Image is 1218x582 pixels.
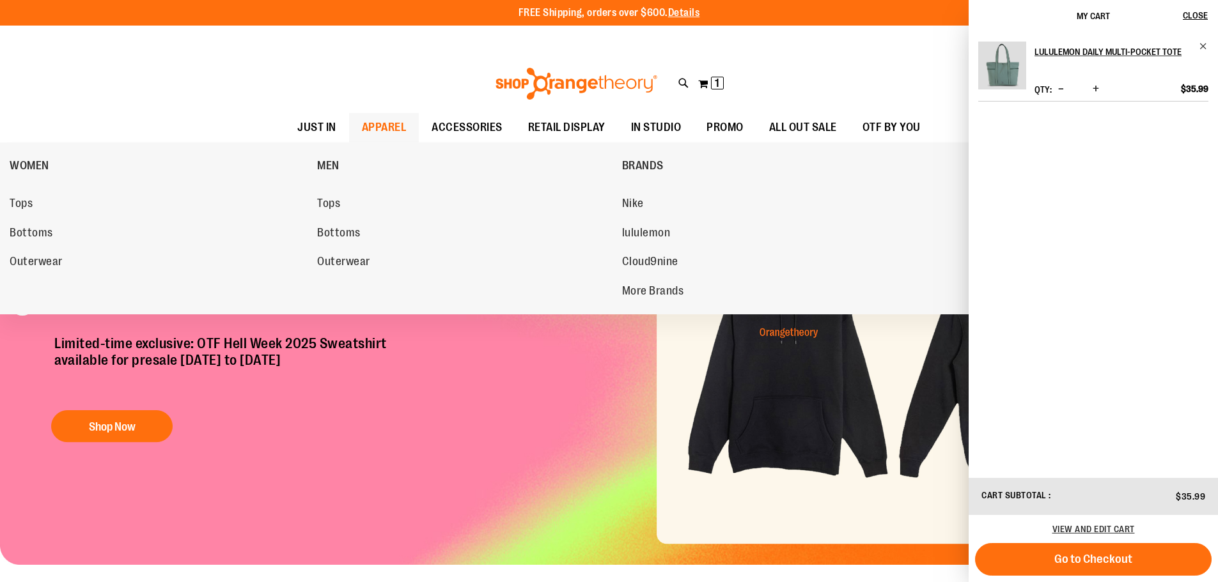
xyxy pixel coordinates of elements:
[1055,83,1067,96] button: Decrease product quantity
[528,113,605,142] span: RETAIL DISPLAY
[1052,524,1135,534] a: View and edit cart
[1181,83,1208,95] span: $35.99
[1089,83,1102,96] button: Increase product quantity
[978,42,1208,102] li: Product
[975,543,1212,576] button: Go to Checkout
[1077,11,1110,21] span: My Cart
[978,42,1026,89] img: lululemon Daily Multi-Pocket Tote
[297,113,336,142] span: JUST IN
[622,226,671,242] span: lululemon
[668,7,700,19] a: Details
[1035,42,1208,62] a: lululemon Daily Multi-Pocket Tote
[10,197,33,213] span: Tops
[622,284,684,300] span: More Brands
[1054,552,1132,566] span: Go to Checkout
[519,6,700,20] p: FREE Shipping, orders over $600.
[622,159,664,175] span: BRANDS
[10,255,63,271] span: Outerwear
[707,113,744,142] span: PROMO
[51,410,173,442] button: Shop Now
[978,42,1026,98] a: lululemon Daily Multi-Pocket Tote
[715,77,719,89] span: 1
[631,113,682,142] span: IN STUDIO
[622,197,644,213] span: Nike
[317,226,361,242] span: Bottoms
[1035,42,1191,62] h2: lululemon Daily Multi-Pocket Tote
[863,113,921,142] span: OTF BY YOU
[10,159,49,175] span: WOMEN
[622,255,678,271] span: Cloud9nine
[981,490,1047,500] span: Cart Subtotal
[1183,10,1208,20] span: Close
[45,335,444,398] p: Limited-time exclusive: OTF Hell Week 2025 Sweatshirt available for presale [DATE] to [DATE]
[494,68,659,100] img: Shop Orangetheory
[317,197,340,213] span: Tops
[769,113,837,142] span: ALL OUT SALE
[362,113,407,142] span: APPAREL
[10,226,53,242] span: Bottoms
[432,113,503,142] span: ACCESSORIES
[45,275,444,449] a: Hell Week Hoodie Pre-Sale! Limited-time exclusive: OTF Hell Week 2025 Sweatshirtavailable for pre...
[1176,491,1205,502] span: $35.99
[317,255,370,271] span: Outerwear
[317,159,340,175] span: MEN
[1199,42,1208,51] a: Remove item
[1035,84,1052,95] label: Qty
